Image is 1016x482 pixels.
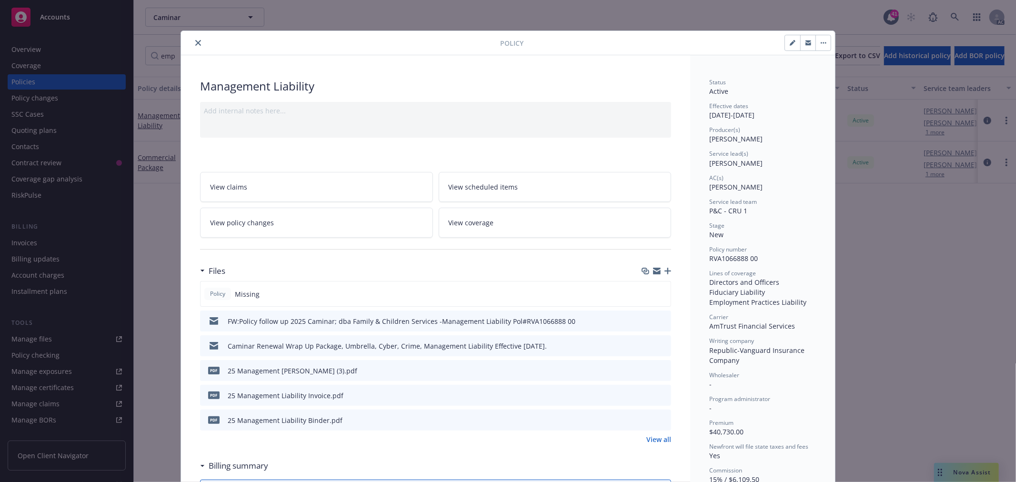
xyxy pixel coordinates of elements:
[709,174,724,182] span: AC(s)
[659,316,667,326] button: preview file
[659,366,667,376] button: preview file
[646,434,671,444] a: View all
[200,208,433,238] a: View policy changes
[709,337,754,345] span: Writing company
[709,346,806,365] span: Republic-Vanguard Insurance Company
[709,403,712,412] span: -
[210,182,247,192] span: View claims
[709,451,720,460] span: Yes
[439,208,672,238] a: View coverage
[709,419,734,427] span: Premium
[208,290,227,298] span: Policy
[200,78,671,94] div: Management Liability
[709,126,740,134] span: Producer(s)
[709,297,816,307] div: Employment Practices Liability
[449,218,494,228] span: View coverage
[709,254,758,263] span: RVA1066888 00
[709,182,763,191] span: [PERSON_NAME]
[192,37,204,49] button: close
[709,269,756,277] span: Lines of coverage
[200,460,268,472] div: Billing summary
[209,265,225,277] h3: Files
[709,230,724,239] span: New
[208,416,220,423] span: pdf
[709,395,770,403] span: Program administrator
[709,245,747,253] span: Policy number
[709,277,816,287] div: Directors and Officers
[709,78,726,86] span: Status
[709,371,739,379] span: Wholesaler
[439,172,672,202] a: View scheduled items
[644,341,651,351] button: download file
[709,287,816,297] div: Fiduciary Liability
[709,380,712,389] span: -
[709,102,748,110] span: Effective dates
[644,391,651,401] button: download file
[228,366,357,376] div: 25 Management [PERSON_NAME] (3).pdf
[228,415,342,425] div: 25 Management Liability Binder.pdf
[228,391,343,401] div: 25 Management Liability Invoice.pdf
[449,182,518,192] span: View scheduled items
[709,198,757,206] span: Service lead team
[208,367,220,374] span: pdf
[644,415,651,425] button: download file
[709,206,747,215] span: P&C - CRU 1
[709,466,742,474] span: Commission
[709,221,724,230] span: Stage
[228,316,575,326] div: FW:Policy follow up 2025 Caminar; dba Family & Children Services -Management Liability Pol#RVA106...
[644,366,651,376] button: download file
[709,159,763,168] span: [PERSON_NAME]
[200,265,225,277] div: Files
[235,289,260,299] span: Missing
[709,313,728,321] span: Carrier
[659,415,667,425] button: preview file
[709,134,763,143] span: [PERSON_NAME]
[204,106,667,116] div: Add internal notes here...
[709,150,748,158] span: Service lead(s)
[208,392,220,399] span: pdf
[709,321,795,331] span: AmTrust Financial Services
[644,316,651,326] button: download file
[209,460,268,472] h3: Billing summary
[228,341,547,351] div: Caminar Renewal Wrap Up Package, Umbrella, Cyber, Crime, Management Liability Effective [DATE].
[200,172,433,202] a: View claims
[210,218,274,228] span: View policy changes
[659,391,667,401] button: preview file
[709,427,744,436] span: $40,730.00
[709,102,816,120] div: [DATE] - [DATE]
[709,87,728,96] span: Active
[709,442,808,451] span: Newfront will file state taxes and fees
[659,341,667,351] button: preview file
[500,38,523,48] span: Policy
